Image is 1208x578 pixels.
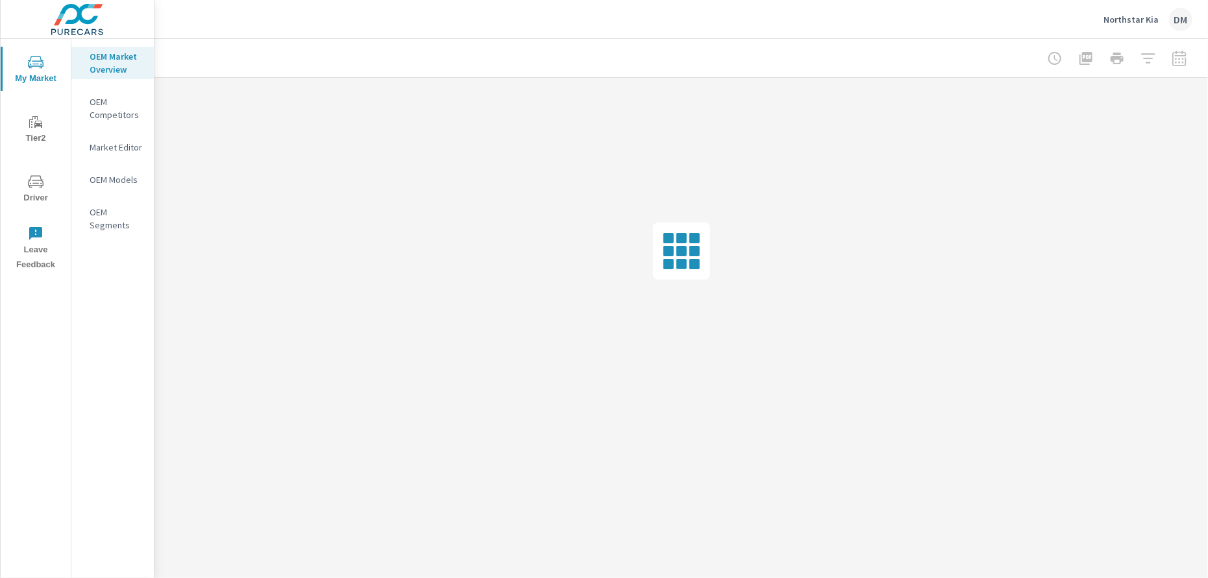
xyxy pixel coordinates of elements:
[90,141,143,154] p: Market Editor
[71,47,154,79] div: OEM Market Overview
[1103,14,1159,25] p: Northstar Kia
[71,170,154,189] div: OEM Models
[5,174,67,206] span: Driver
[1,39,71,278] div: nav menu
[90,173,143,186] p: OEM Models
[71,202,154,235] div: OEM Segments
[90,50,143,76] p: OEM Market Overview
[5,54,67,86] span: My Market
[90,95,143,121] p: OEM Competitors
[5,226,67,272] span: Leave Feedback
[71,138,154,157] div: Market Editor
[5,114,67,146] span: Tier2
[71,92,154,125] div: OEM Competitors
[1169,8,1192,31] div: DM
[90,206,143,232] p: OEM Segments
